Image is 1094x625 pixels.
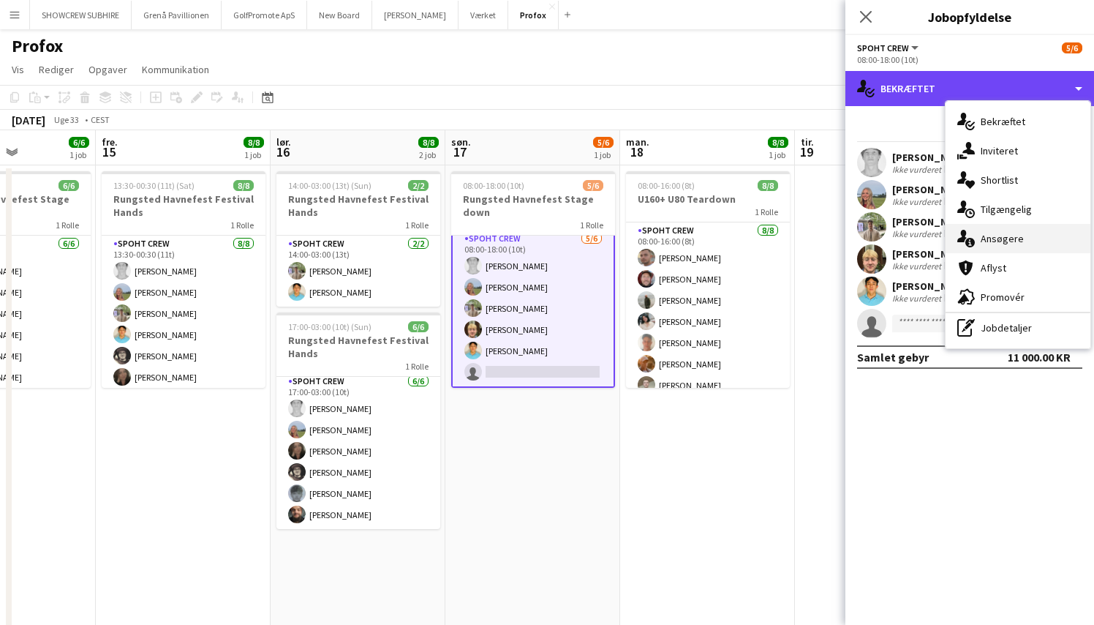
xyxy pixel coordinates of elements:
[459,1,508,29] button: Værket
[857,42,909,53] span: Spoht Crew
[12,63,24,76] span: Vis
[946,195,1090,224] div: Tilgængelig
[59,180,79,191] span: 6/6
[39,63,74,76] span: Rediger
[463,180,524,191] span: 08:00-18:00 (10t)
[56,220,79,231] span: 1 Rolle
[946,224,1090,253] div: Ansøgere
[449,143,471,160] span: 17
[845,71,1094,106] div: Bekræftet
[892,228,944,239] div: Ikke vurderet
[626,135,649,149] span: man.
[857,350,929,364] div: Samlet gebyr
[857,54,1082,65] div: 08:00-18:00 (10t)
[405,220,429,231] span: 1 Rolle
[1008,350,1071,364] div: 11 000.00 KR
[451,135,471,149] span: søn.
[142,63,209,76] span: Kommunikation
[48,114,85,125] span: Uge 33
[451,229,615,388] app-card-role: Spoht Crew5/608:00-18:00 (10t)[PERSON_NAME][PERSON_NAME][PERSON_NAME][PERSON_NAME][PERSON_NAME]
[594,149,613,160] div: 1 job
[946,313,1090,343] div: Jobdetaljer
[136,60,215,79] a: Kommunikation
[799,143,814,160] span: 19
[102,171,265,388] div: 13:30-00:30 (11t) (Sat)8/8Rungsted Havnefest Festival Hands1 RolleSpoht Crew8/813:30-00:30 (11t)[...
[946,282,1090,312] div: Promovér
[276,135,291,149] span: lør.
[583,180,603,191] span: 5/6
[892,215,981,228] div: [PERSON_NAME]
[113,180,195,191] span: 13:30-00:30 (11t) (Sat)
[307,1,372,29] button: New Board
[892,261,944,272] div: Ikke vurderet
[626,192,790,206] h3: U160+ U80 Teardown
[276,334,440,360] h3: Rungsted Havnefest Festival Hands
[91,114,110,125] div: CEST
[33,60,80,79] a: Rediger
[857,42,921,53] button: Spoht Crew
[593,137,614,148] span: 5/6
[244,137,264,148] span: 8/8
[624,143,649,160] span: 18
[83,60,133,79] a: Opgaver
[419,149,438,160] div: 2 job
[892,164,944,175] div: Ikke vurderet
[944,164,975,175] div: 147km
[405,361,429,372] span: 1 Rolle
[276,171,440,307] app-job-card: 14:00-03:00 (13t) (Sun)2/2Rungsted Havnefest Festival Hands1 RolleSpoht Crew2/214:00-03:00 (13t)[...
[30,1,132,29] button: SHOWCREW SUBHIRE
[626,171,790,388] app-job-card: 08:00-16:00 (8t)8/8U160+ U80 Teardown1 RolleSpoht Crew8/808:00-16:00 (8t)[PERSON_NAME][PERSON_NAM...
[276,236,440,307] app-card-role: Spoht Crew2/214:00-03:00 (13t)[PERSON_NAME][PERSON_NAME]
[626,222,790,421] app-card-role: Spoht Crew8/808:00-16:00 (8t)[PERSON_NAME][PERSON_NAME][PERSON_NAME][PERSON_NAME][PERSON_NAME][PE...
[892,280,981,293] div: [PERSON_NAME]
[451,171,615,388] app-job-card: 08:00-18:00 (10t)5/6Rungsted Havnefest Stage down1 RolleSpoht Crew5/608:00-18:00 (10t)[PERSON_NAM...
[892,196,944,207] div: Ikke vurderet
[1062,42,1082,53] span: 5/6
[769,149,788,160] div: 1 job
[892,293,944,304] div: Ikke vurderet
[88,63,127,76] span: Opgaver
[274,143,291,160] span: 16
[944,228,981,239] div: 169.8km
[418,137,439,148] span: 8/8
[372,1,459,29] button: [PERSON_NAME]
[946,165,1090,195] div: Shortlist
[99,143,118,160] span: 15
[102,236,265,434] app-card-role: Spoht Crew8/813:30-00:30 (11t)[PERSON_NAME][PERSON_NAME][PERSON_NAME][PERSON_NAME][PERSON_NAME][P...
[892,151,975,164] div: [PERSON_NAME]
[845,7,1094,26] h3: Jobopfyldelse
[755,206,778,217] span: 1 Rolle
[408,180,429,191] span: 2/2
[230,220,254,231] span: 1 Rolle
[288,180,371,191] span: 14:00-03:00 (13t) (Sun)
[102,192,265,219] h3: Rungsted Havnefest Festival Hands
[946,136,1090,165] div: Inviteret
[892,247,975,261] div: [PERSON_NAME]
[944,293,981,304] div: 154.8km
[944,196,981,207] div: 152.4km
[758,180,778,191] span: 8/8
[801,135,814,149] span: tir.
[6,60,30,79] a: Vis
[638,180,695,191] span: 08:00-16:00 (8t)
[944,261,975,272] div: 151km
[276,312,440,529] app-job-card: 17:00-03:00 (10t) (Sun)6/6Rungsted Havnefest Festival Hands1 RolleSpoht Crew6/617:00-03:00 (10t)[...
[69,137,89,148] span: 6/6
[244,149,263,160] div: 1 job
[12,35,63,57] h1: Profox
[508,1,559,29] button: Profox
[276,373,440,529] app-card-role: Spoht Crew6/617:00-03:00 (10t)[PERSON_NAME][PERSON_NAME][PERSON_NAME][PERSON_NAME][PERSON_NAME][P...
[69,149,88,160] div: 1 job
[580,220,603,231] span: 1 Rolle
[946,253,1090,282] div: Aflyst
[233,180,254,191] span: 8/8
[408,321,429,332] span: 6/6
[132,1,222,29] button: Grenå Pavillionen
[222,1,307,29] button: GolfPromote ApS
[288,321,371,332] span: 17:00-03:00 (10t) (Sun)
[451,192,615,219] h3: Rungsted Havnefest Stage down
